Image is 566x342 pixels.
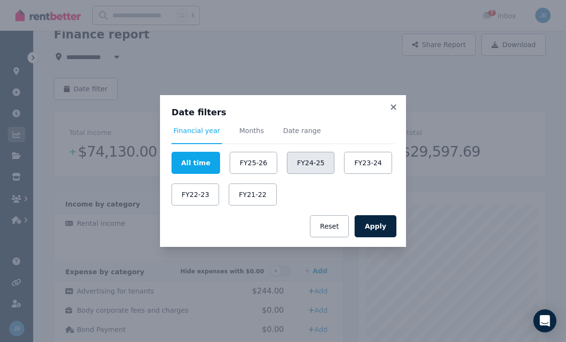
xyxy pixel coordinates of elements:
[229,183,276,206] button: FY21-22
[172,107,394,118] h3: Date filters
[344,152,392,174] button: FY23-24
[172,152,220,174] button: All time
[287,152,334,174] button: FY24-25
[283,126,321,135] span: Date range
[172,183,219,206] button: FY22-23
[310,215,349,237] button: Reset
[533,309,556,332] div: Open Intercom Messenger
[172,126,394,144] nav: Tabs
[230,152,277,174] button: FY25-26
[239,126,264,135] span: Months
[173,126,220,135] span: Financial year
[355,215,396,237] button: Apply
